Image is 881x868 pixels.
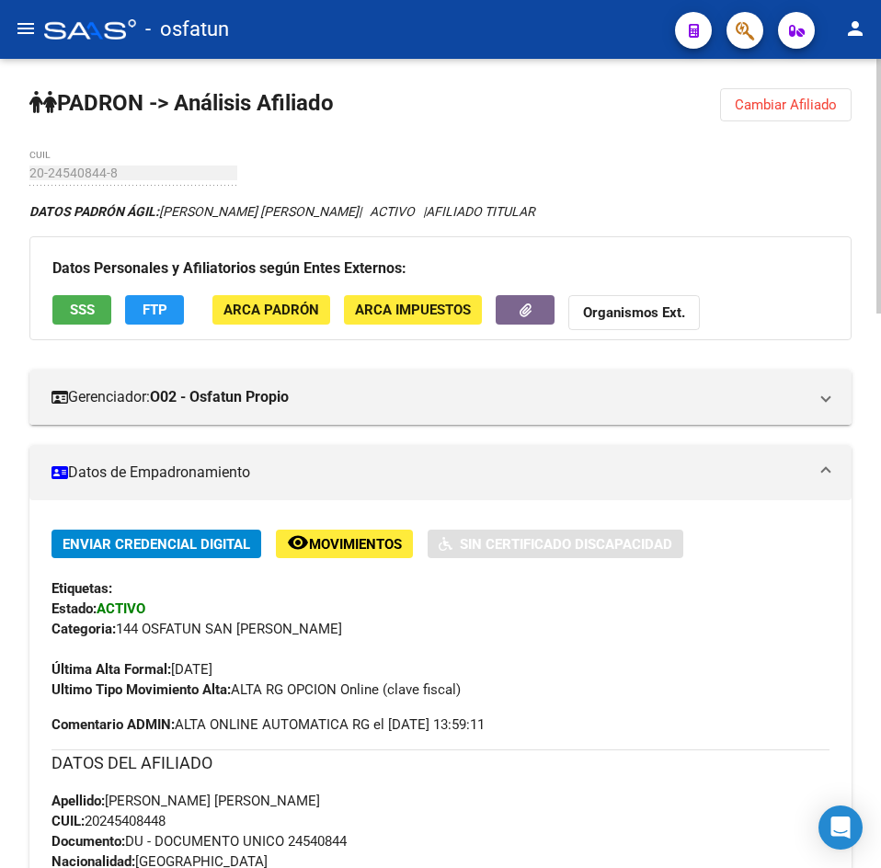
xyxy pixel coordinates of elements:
[51,661,212,678] span: [DATE]
[51,833,347,850] span: DU - DOCUMENTO UNICO 24540844
[51,681,461,698] span: ALTA RG OPCION Online (clave fiscal)
[51,600,97,617] strong: Estado:
[51,813,166,829] span: 20245408448
[720,88,852,121] button: Cambiar Afiliado
[287,531,309,554] mat-icon: remove_red_eye
[29,370,852,425] mat-expansion-panel-header: Gerenciador:O02 - Osfatun Propio
[15,17,37,40] mat-icon: menu
[844,17,866,40] mat-icon: person
[735,97,837,113] span: Cambiar Afiliado
[29,204,359,219] span: [PERSON_NAME] [PERSON_NAME]
[51,661,171,678] strong: Última Alta Formal:
[212,295,330,324] button: ARCA Padrón
[51,813,85,829] strong: CUIL:
[29,445,852,500] mat-expansion-panel-header: Datos de Empadronamiento
[51,833,125,850] strong: Documento:
[818,805,863,850] div: Open Intercom Messenger
[29,90,334,116] strong: PADRON -> Análisis Afiliado
[97,600,145,617] strong: ACTIVO
[568,295,700,329] button: Organismos Ext.
[29,204,535,219] i: | ACTIVO |
[51,580,112,597] strong: Etiquetas:
[125,295,184,324] button: FTP
[51,793,105,809] strong: Apellido:
[460,536,672,553] span: Sin Certificado Discapacidad
[29,204,159,219] strong: DATOS PADRÓN ÁGIL:
[583,305,685,322] strong: Organismos Ext.
[51,716,175,733] strong: Comentario ADMIN:
[63,536,250,553] span: Enviar Credencial Digital
[276,530,413,558] button: Movimientos
[51,621,116,637] strong: Categoria:
[51,387,807,407] mat-panel-title: Gerenciador:
[51,750,830,776] h3: DATOS DEL AFILIADO
[51,463,807,483] mat-panel-title: Datos de Empadronamiento
[426,204,535,219] span: AFILIADO TITULAR
[150,387,289,407] strong: O02 - Osfatun Propio
[355,303,471,319] span: ARCA Impuestos
[52,256,829,281] h3: Datos Personales y Afiliatorios según Entes Externos:
[51,619,830,639] div: 144 OSFATUN SAN [PERSON_NAME]
[145,9,229,50] span: - osfatun
[70,303,95,319] span: SSS
[223,303,319,319] span: ARCA Padrón
[51,714,485,735] span: ALTA ONLINE AUTOMATICA RG el [DATE] 13:59:11
[51,530,261,558] button: Enviar Credencial Digital
[428,530,683,558] button: Sin Certificado Discapacidad
[309,536,402,553] span: Movimientos
[52,295,111,324] button: SSS
[51,681,231,698] strong: Ultimo Tipo Movimiento Alta:
[143,303,167,319] span: FTP
[344,295,482,324] button: ARCA Impuestos
[51,793,320,809] span: [PERSON_NAME] [PERSON_NAME]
